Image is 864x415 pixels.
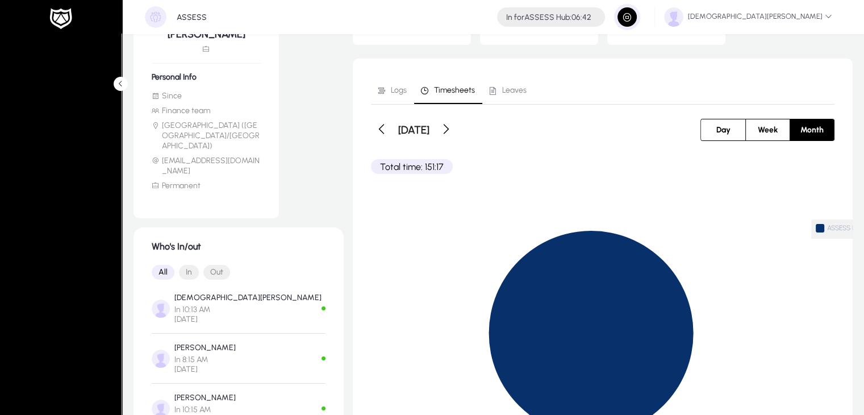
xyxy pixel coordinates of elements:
[174,343,236,352] p: [PERSON_NAME]
[152,91,261,101] li: Since
[506,13,591,22] h4: ASSESS Hub
[701,119,745,140] button: Day
[570,13,571,22] span: :
[398,123,429,136] h3: [DATE]
[664,7,683,27] img: default-user.png
[152,156,261,176] li: [EMAIL_ADDRESS][DOMAIN_NAME]
[203,265,230,280] button: Out
[47,7,75,31] img: white-logo.png
[482,77,534,104] a: Leaves
[152,261,325,284] mat-button-toggle-group: Font Style
[371,77,414,104] a: Logs
[179,265,199,280] button: In
[152,265,174,280] button: All
[174,393,236,402] p: [PERSON_NAME]
[664,7,832,27] span: [DEMOGRAPHIC_DATA][PERSON_NAME]
[152,121,261,151] li: [GEOGRAPHIC_DATA] ([GEOGRAPHIC_DATA]/[GEOGRAPHIC_DATA])
[152,241,325,252] h1: Who's In/out
[414,77,482,104] a: Timesheets
[152,72,261,82] h6: Personal Info
[746,119,790,140] button: Week
[790,119,834,140] button: Month
[751,119,784,140] span: Week
[391,86,407,94] span: Logs
[152,300,170,318] img: Islam Elkady
[152,350,170,368] img: Carine Khajatourian
[502,86,527,94] span: Leaves
[152,181,261,191] li: Permanent
[571,13,591,22] span: 06:42
[794,119,830,140] span: Month
[177,13,207,22] p: ASSESS
[434,86,475,94] span: Timesheets
[174,305,322,324] span: In 10:13 AM [DATE]
[709,119,737,140] span: Day
[371,159,453,174] p: Total time: 151:17
[174,293,322,302] p: [DEMOGRAPHIC_DATA][PERSON_NAME]
[145,6,166,28] img: organization-placeholder.png
[506,13,524,22] span: In for
[174,355,236,374] span: In 8:15 AM [DATE]
[152,106,261,116] li: Finance team
[655,7,841,27] button: [DEMOGRAPHIC_DATA][PERSON_NAME]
